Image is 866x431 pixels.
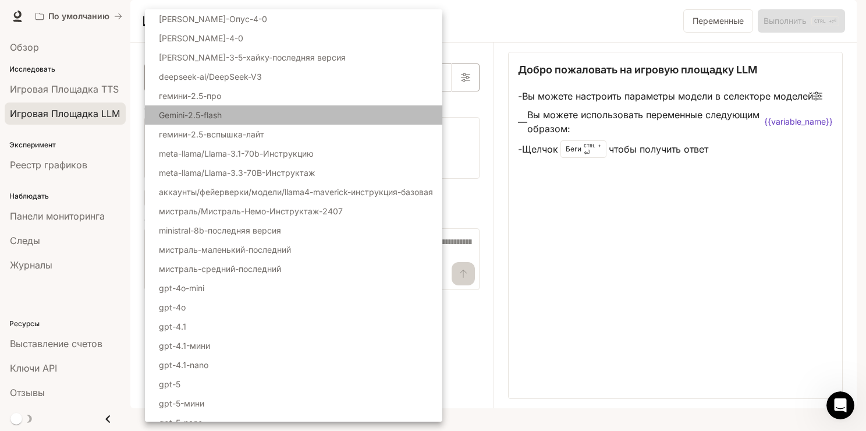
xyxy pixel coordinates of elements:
[159,360,208,370] ya-tr-span: gpt-4.1-nano
[159,52,346,62] ya-tr-span: [PERSON_NAME]-3-5-хайку-последняя версия
[159,187,433,197] ya-tr-span: аккаунты/фейерверки/модели/llama4-maverick-инструкция-базовая
[159,418,203,428] ya-tr-span: gpt-5-nano
[159,206,343,216] ya-tr-span: мистраль/Мистраль-Немо-Инструктаж-2407
[159,379,180,389] ya-tr-span: gpt-5
[159,398,204,408] ya-tr-span: gpt-5-мини
[159,168,315,178] ya-tr-span: meta-llama/Llama-3.3-70B-Инструктаж
[159,283,204,293] ya-tr-span: gpt-4o-mini
[159,225,281,235] ya-tr-span: ministral-8b-последняя версия
[159,322,186,331] ya-tr-span: gpt-4.1
[159,245,291,255] ya-tr-span: мистраль-маленький-последний
[826,391,854,419] iframe: Прямой чат по внутренней связи
[159,149,314,158] ya-tr-span: meta-llama/Llama-3.1-70b-Инструкцию
[159,341,210,351] ya-tr-span: gpt-4.1-мини
[159,264,281,274] ya-tr-span: мистраль-средний-последний
[159,91,221,101] ya-tr-span: гемини-2.5-про
[159,72,262,82] ya-tr-span: deepseek-ai/DeepSeek-V3
[159,302,186,312] ya-tr-span: gpt-4o
[159,33,243,43] ya-tr-span: [PERSON_NAME]-4-0
[159,129,264,139] ya-tr-span: гемини-2.5-вспышка-лайт
[159,110,222,120] ya-tr-span: Gemini-2.5-flash
[159,14,267,24] ya-tr-span: [PERSON_NAME]-Опус-4-0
